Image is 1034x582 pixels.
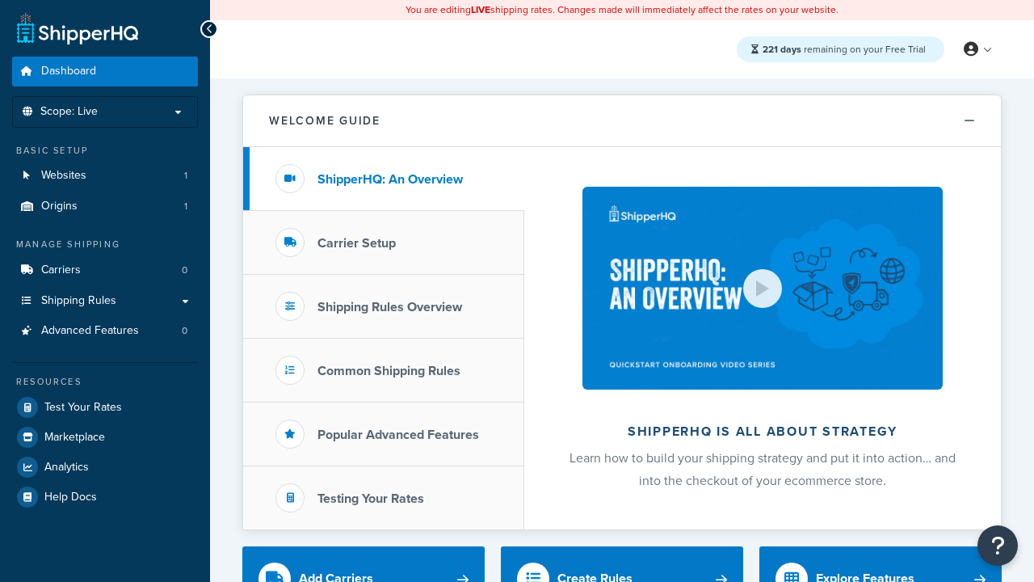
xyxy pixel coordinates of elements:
[317,491,424,506] h3: Testing Your Rates
[12,192,198,221] a: Origins1
[41,294,116,308] span: Shipping Rules
[567,424,958,439] h2: ShipperHQ is all about strategy
[184,200,187,213] span: 1
[582,187,943,390] img: ShipperHQ is all about strategy
[41,65,96,78] span: Dashboard
[12,192,198,221] li: Origins
[44,401,122,415] span: Test Your Rates
[41,324,139,338] span: Advanced Features
[243,95,1001,147] button: Welcome Guide
[570,449,956,490] span: Learn how to build your shipping strategy and put it into action… and into the checkout of your e...
[12,423,198,452] a: Marketplace
[40,105,98,119] span: Scope: Live
[12,161,198,191] li: Websites
[12,316,198,346] li: Advanced Features
[12,255,198,285] a: Carriers0
[44,431,105,445] span: Marketplace
[12,393,198,422] a: Test Your Rates
[317,172,463,187] h3: ShipperHQ: An Overview
[41,264,81,277] span: Carriers
[12,238,198,251] div: Manage Shipping
[12,255,198,285] li: Carriers
[12,453,198,482] a: Analytics
[317,364,460,378] h3: Common Shipping Rules
[12,144,198,158] div: Basic Setup
[12,483,198,512] a: Help Docs
[41,200,78,213] span: Origins
[182,264,187,277] span: 0
[182,324,187,338] span: 0
[471,2,490,17] b: LIVE
[12,57,198,86] a: Dashboard
[41,169,86,183] span: Websites
[977,525,1018,566] button: Open Resource Center
[44,461,89,474] span: Analytics
[317,428,479,442] h3: Popular Advanced Features
[12,316,198,346] a: Advanced Features0
[44,491,97,504] span: Help Docs
[12,161,198,191] a: Websites1
[184,169,187,183] span: 1
[12,286,198,316] a: Shipping Rules
[317,300,462,314] h3: Shipping Rules Overview
[269,115,380,127] h2: Welcome Guide
[763,42,801,57] strong: 221 days
[763,42,926,57] span: remaining on your Free Trial
[12,375,198,389] div: Resources
[317,236,396,251] h3: Carrier Setup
